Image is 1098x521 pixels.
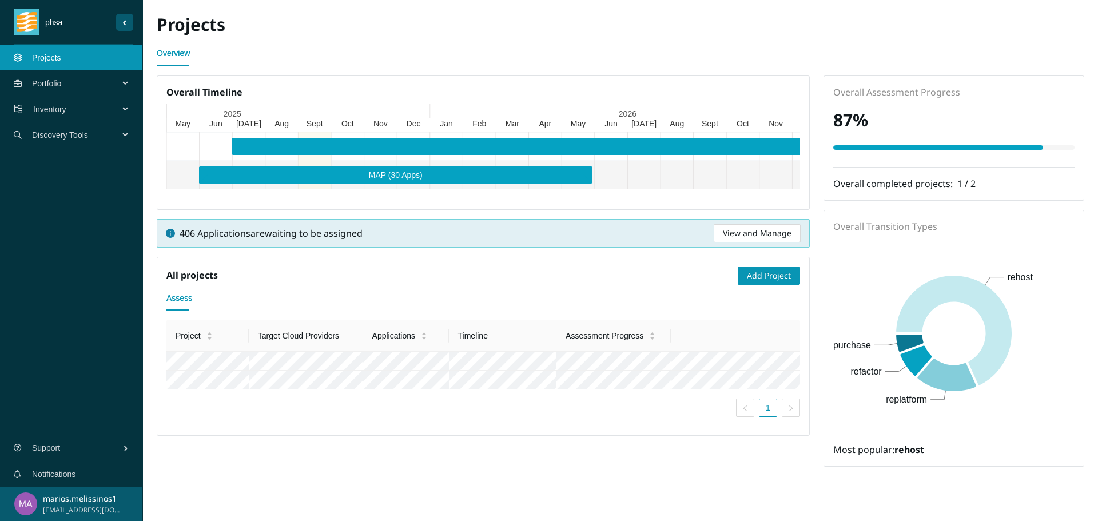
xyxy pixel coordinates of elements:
h2: Projects [157,13,620,37]
span: Portfolio [32,66,124,101]
span: Overall Transition Types [833,220,937,233]
text: rehost [1007,272,1033,282]
span: Overall Assessment Progress [833,86,960,98]
th: Target Cloud Providers [249,320,363,352]
button: left [736,399,754,417]
span: Assessment Progress [566,329,643,342]
span: Applications [372,329,416,342]
button: View and Manage [714,224,801,242]
li: Previous Page [736,399,754,417]
th: Applications [363,320,449,352]
img: tidal_logo.png [17,9,37,35]
th: Project [166,320,249,352]
span: View and Manage [723,227,791,240]
h5: Overall Timeline [166,85,800,99]
span: Discovery Tools [32,118,124,152]
h5: All projects [166,268,218,282]
h2: 87 % [833,109,1075,132]
text: repurchase [825,340,871,350]
th: Timeline [449,320,557,352]
li: Next Page [782,399,800,417]
li: 1 [759,399,777,417]
span: Add Project [747,269,791,282]
text: replatform [886,395,927,404]
span: Overall completed projects: [833,177,957,190]
span: [EMAIL_ADDRESS][DOMAIN_NAME] [43,505,122,516]
div: Assess [166,292,192,304]
img: a3d67b385bee5ffa28dfccf7dba1ec9e [14,492,37,515]
span: 406 Applications are waiting to be assigned [180,226,363,241]
p: marios.melissinos1 [43,492,122,505]
span: left [742,405,749,412]
a: Overview [157,42,190,65]
button: right [782,399,800,417]
span: phsa [39,16,116,29]
span: right [787,405,794,412]
span: Inventory [33,92,124,126]
strong: rehost [894,443,924,456]
button: Add Project [738,267,800,285]
span: info-circle [166,229,175,238]
a: 1 [759,399,777,416]
text: refactor [850,367,882,376]
th: Assessment Progress [556,320,671,352]
span: Support [32,431,123,465]
span: Project [176,329,201,342]
span: Most popular: [833,443,894,456]
a: Notifications [32,470,75,479]
a: Projects [32,53,61,62]
span: 1 / 2 [957,177,976,190]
